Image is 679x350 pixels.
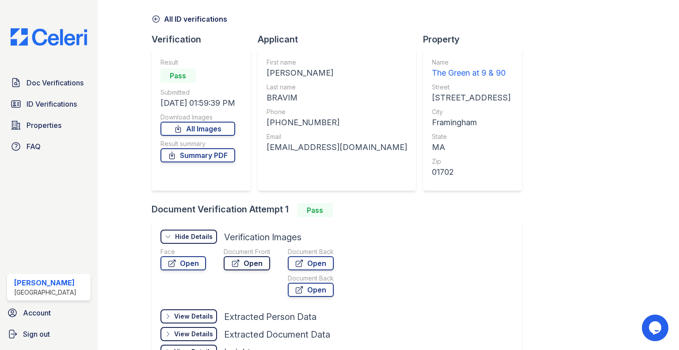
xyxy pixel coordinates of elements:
a: FAQ [7,138,91,155]
div: First name [267,58,407,67]
div: View Details [174,330,213,338]
div: [PERSON_NAME] [267,67,407,79]
div: Name [432,58,511,67]
a: All Images [160,122,235,136]
div: Email [267,132,407,141]
div: Verification Images [224,231,301,243]
span: FAQ [27,141,41,152]
div: Result summary [160,139,235,148]
div: Phone [267,108,407,116]
a: Open [224,256,270,270]
a: Open [288,256,334,270]
a: Account [4,304,94,322]
div: Document Front [224,247,270,256]
span: ID Verifications [27,99,77,109]
div: Pass [160,69,196,83]
a: Sign out [4,325,94,343]
div: [GEOGRAPHIC_DATA] [14,288,76,297]
div: Face [160,247,206,256]
div: BRAVIM [267,92,407,104]
span: Doc Verifications [27,77,84,88]
div: State [432,132,511,141]
img: CE_Logo_Blue-a8612792a0a2168367f1c8372b55b34899dd931a85d93a1a3d3e32e68fde9ad4.png [4,28,94,46]
div: [PHONE_NUMBER] [267,116,407,129]
div: Document Back [288,274,334,283]
div: Hide Details [175,232,213,241]
div: MA [432,141,511,154]
div: Property [423,33,529,46]
a: Doc Verifications [7,74,91,92]
div: Document Verification Attempt 1 [152,203,529,217]
a: Summary PDF [160,148,235,162]
div: [DATE] 01:59:39 PM [160,97,235,109]
div: [STREET_ADDRESS] [432,92,511,104]
div: Pass [298,203,333,217]
div: Extracted Person Data [224,311,317,323]
div: Document Back [288,247,334,256]
div: Zip [432,157,511,166]
a: Properties [7,116,91,134]
div: Street [432,83,511,92]
iframe: chat widget [642,315,670,341]
a: All ID verifications [152,14,227,24]
div: Verification [152,33,258,46]
div: Extracted Document Data [224,328,330,341]
div: Result [160,58,235,67]
span: Sign out [23,329,50,339]
div: Submitted [160,88,235,97]
a: ID Verifications [7,95,91,113]
div: [EMAIL_ADDRESS][DOMAIN_NAME] [267,141,407,154]
a: Open [160,256,206,270]
span: Properties [27,120,61,131]
a: Name The Green at 9 & 90 [432,58,511,79]
span: Account [23,308,51,318]
div: Download Images [160,113,235,122]
div: [PERSON_NAME] [14,277,76,288]
div: Applicant [258,33,423,46]
div: View Details [174,312,213,321]
div: 01702 [432,166,511,178]
div: Framingham [432,116,511,129]
div: The Green at 9 & 90 [432,67,511,79]
div: City [432,108,511,116]
a: Open [288,283,334,297]
div: Last name [267,83,407,92]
